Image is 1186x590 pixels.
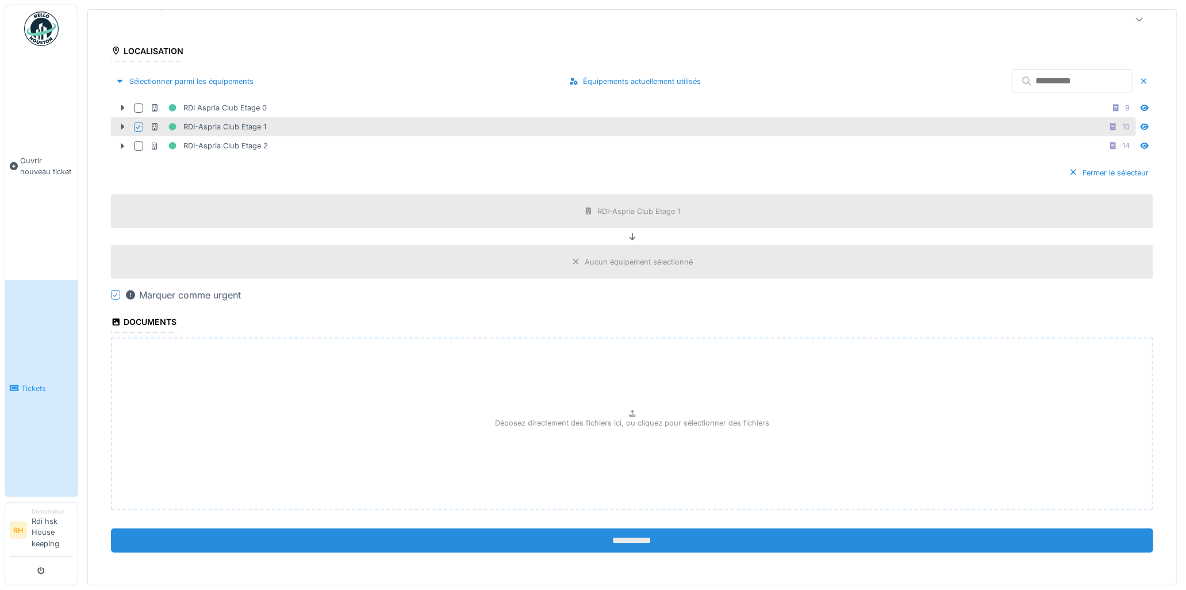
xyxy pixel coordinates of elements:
a: Tickets [5,280,78,497]
div: Équipements actuellement utilisés [565,74,705,89]
li: Rdi hsk House keeping [32,507,73,554]
div: 9 [1125,102,1130,113]
li: RH [10,522,27,539]
div: Fermer le sélecteur [1064,165,1153,181]
div: Localisation [111,43,183,62]
div: 10 [1122,121,1130,132]
p: Déposez directement des fichiers ici, ou cliquez pour sélectionner des fichiers [495,417,769,428]
a: Ouvrir nouveau ticket [5,52,78,280]
div: RDI-Aspria Club Etage 1 [150,120,266,134]
div: RDI Aspria Club Etage 0 [150,101,267,115]
span: Ouvrir nouveau ticket [20,155,73,177]
div: Sélectionner parmi les équipements [111,74,258,89]
div: Demandeur [32,507,73,516]
span: Tickets [21,383,73,394]
div: 14 [1122,140,1130,151]
div: Marquer comme urgent [125,288,241,302]
div: Aucun équipement sélectionné [585,256,693,267]
img: Badge_color-CXgf-gQk.svg [24,12,59,46]
a: RH DemandeurRdi hsk House keeping [10,507,73,557]
div: Documents [111,313,176,333]
div: RDI-Aspria Club Etage 1 [598,206,681,217]
div: RDI-Aspria Club Etage 2 [150,139,268,153]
